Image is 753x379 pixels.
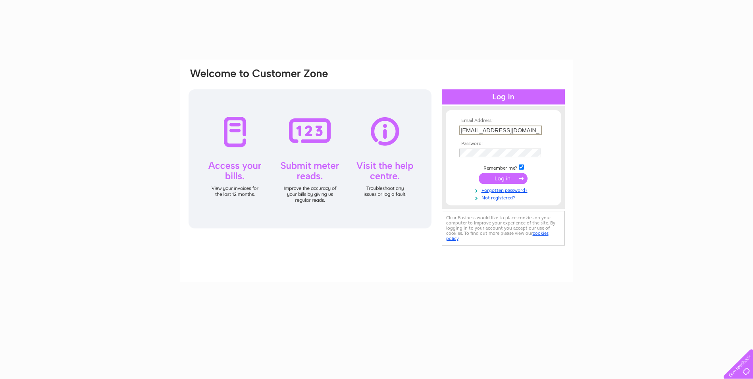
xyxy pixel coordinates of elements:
a: Not registered? [459,193,549,201]
div: Clear Business would like to place cookies on your computer to improve your experience of the sit... [442,211,565,246]
th: Password: [457,141,549,147]
a: Forgotten password? [459,186,549,193]
th: Email Address: [457,118,549,124]
td: Remember me? [457,163,549,171]
a: cookies policy [446,230,549,241]
input: Submit [479,173,528,184]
